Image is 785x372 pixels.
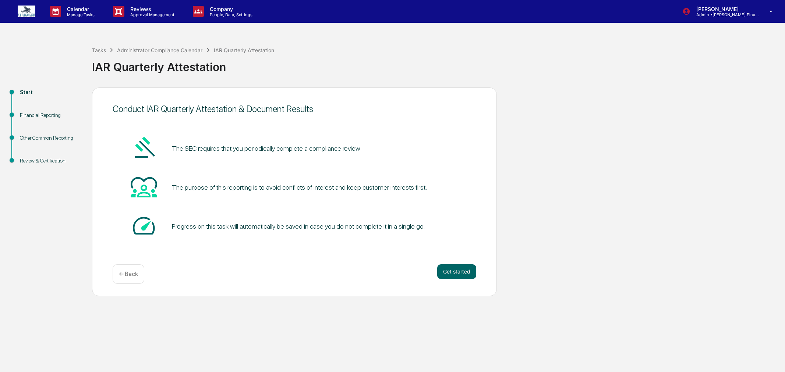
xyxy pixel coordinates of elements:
[124,6,178,12] p: Reviews
[172,143,360,153] pre: The SEC requires that you periodically complete a compliance review
[117,47,202,53] div: Administrator Compliance Calendar
[131,174,157,200] img: Heart
[690,12,759,17] p: Admin • [PERSON_NAME] Financial Group
[172,183,427,191] div: The purpose of this reporting is to avoid conflicts of interest and keep customer interests first.
[131,212,157,239] img: Speed-dial
[20,111,80,119] div: Financial Reporting
[131,135,157,161] img: Gavel
[204,6,256,12] p: Company
[119,271,138,278] p: ← Back
[690,6,759,12] p: [PERSON_NAME]
[61,12,98,17] p: Manage Tasks
[20,157,80,165] div: Review & Certification
[172,222,425,230] div: Progress on this task will automatically be saved in case you do not complete it in a single go.
[214,47,274,53] div: IAR Quarterly Attestation
[437,264,476,279] button: Get started
[20,89,80,96] div: Start
[92,47,106,53] div: Tasks
[20,134,80,142] div: Other Common Reporting
[18,6,35,17] img: logo
[92,54,781,74] div: IAR Quarterly Attestation
[113,104,476,114] div: Conduct IAR Quarterly Attestation & Document Results
[61,6,98,12] p: Calendar
[124,12,178,17] p: Approval Management
[204,12,256,17] p: People, Data, Settings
